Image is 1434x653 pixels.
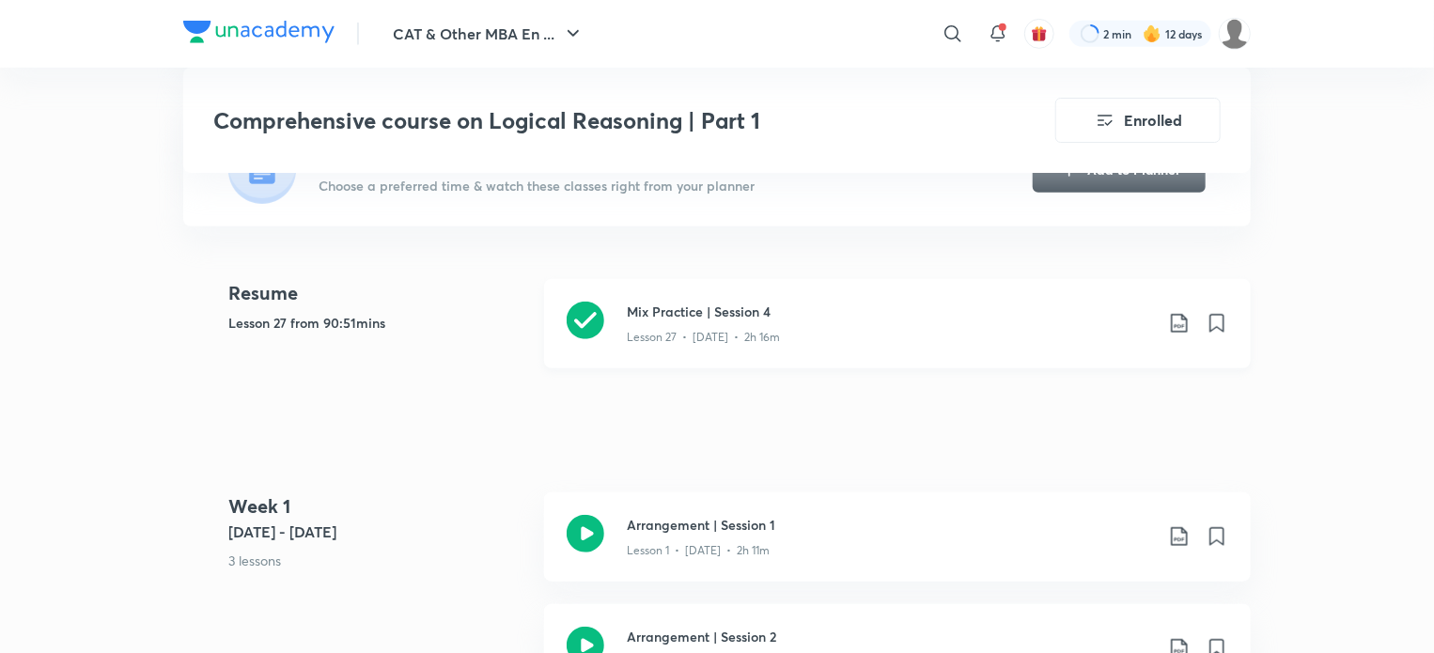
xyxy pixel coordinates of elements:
[228,313,529,333] h5: Lesson 27 from 90:51mins
[228,521,529,543] h5: [DATE] - [DATE]
[627,542,770,559] p: Lesson 1 • [DATE] • 2h 11m
[319,176,755,195] p: Choose a preferred time & watch these classes right from your planner
[627,329,780,346] p: Lesson 27 • [DATE] • 2h 16m
[183,21,335,48] a: Company Logo
[1055,98,1221,143] button: Enrolled
[1143,24,1161,43] img: streak
[183,21,335,43] img: Company Logo
[228,551,529,570] p: 3 lessons
[544,492,1251,604] a: Arrangement | Session 1Lesson 1 • [DATE] • 2h 11m
[1024,19,1054,49] button: avatar
[1219,18,1251,50] img: Anubhav Singh
[382,15,596,53] button: CAT & Other MBA En ...
[228,492,529,521] h4: Week 1
[544,279,1251,391] a: Mix Practice | Session 4Lesson 27 • [DATE] • 2h 16m
[228,279,529,307] h4: Resume
[627,302,1153,321] h3: Mix Practice | Session 4
[627,515,1153,535] h3: Arrangement | Session 1
[1031,25,1048,42] img: avatar
[213,107,949,134] h3: Comprehensive course on Logical Reasoning | Part 1
[627,627,1153,646] h3: Arrangement | Session 2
